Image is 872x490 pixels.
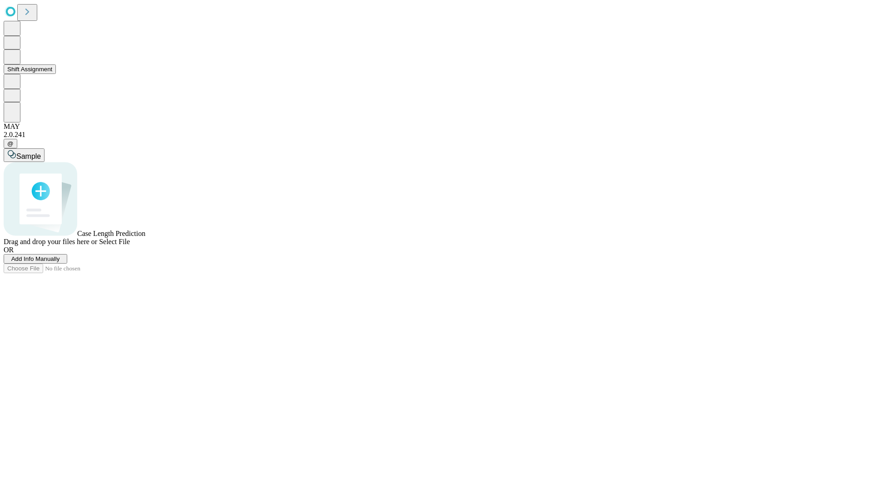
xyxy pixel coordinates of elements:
[4,246,14,254] span: OR
[16,152,41,160] span: Sample
[77,230,145,237] span: Case Length Prediction
[99,238,130,245] span: Select File
[7,140,14,147] span: @
[4,122,868,131] div: MAY
[4,139,17,148] button: @
[11,255,60,262] span: Add Info Manually
[4,64,56,74] button: Shift Assignment
[4,131,868,139] div: 2.0.241
[4,254,67,264] button: Add Info Manually
[4,148,45,162] button: Sample
[4,238,97,245] span: Drag and drop your files here or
